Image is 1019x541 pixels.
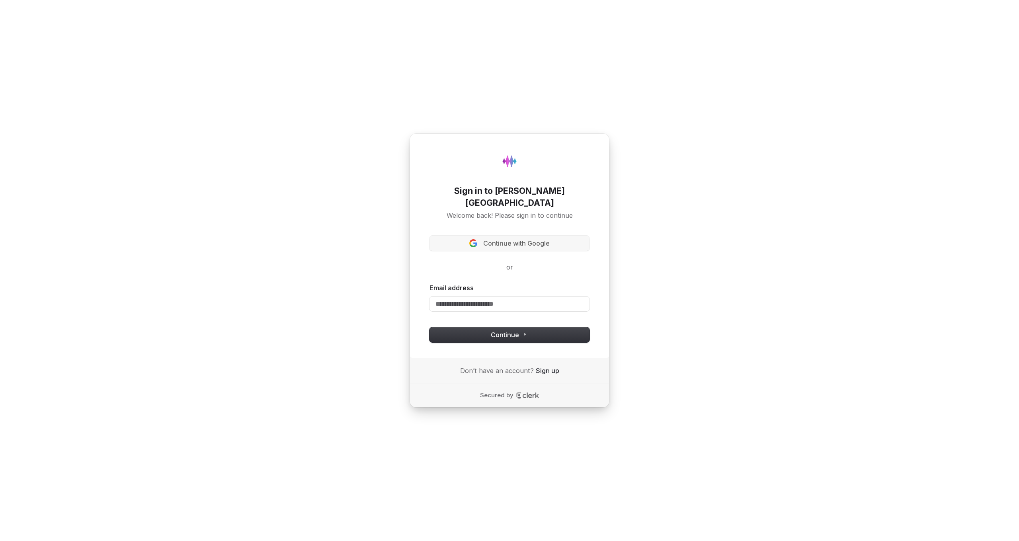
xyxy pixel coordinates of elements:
p: or [506,263,513,272]
span: Continue with Google [483,239,550,248]
span: Don’t have an account? [460,366,534,375]
p: Welcome back! Please sign in to continue [429,211,590,220]
a: Clerk logo [515,392,539,399]
h1: Sign in to [PERSON_NAME][GEOGRAPHIC_DATA] [429,185,590,209]
img: Hydee.ai [498,149,521,173]
a: Sign up [536,366,559,375]
span: Continue [491,330,528,340]
p: Secured by [480,391,513,399]
label: Email address [429,283,474,293]
img: Sign in with Google [469,239,477,247]
button: Sign in with GoogleContinue with Google [429,236,590,251]
button: Continue [429,327,590,342]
